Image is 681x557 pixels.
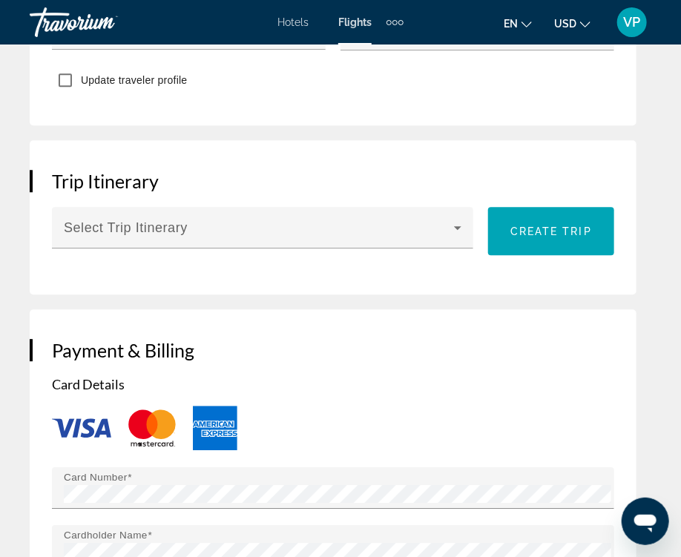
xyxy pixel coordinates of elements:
[64,471,128,482] mat-label: Card Number
[504,18,518,30] span: en
[488,207,614,255] button: Create trip
[52,170,614,192] h3: Trip Itinerary
[52,376,614,392] p: Card Details
[30,3,178,42] a: Travorium
[622,498,669,545] iframe: Button to launch messaging window
[122,403,182,452] img: MAST
[613,7,651,38] button: User Menu
[277,16,309,28] a: Hotels
[386,10,404,34] button: Extra navigation items
[81,74,188,86] span: Update traveler profile
[554,18,576,30] span: USD
[52,339,614,361] h3: Payment & Billing
[504,13,532,34] button: Change language
[193,406,237,450] img: AMEX
[554,13,590,34] button: Change currency
[52,418,111,438] img: VISA
[338,16,372,28] a: Flights
[64,529,148,540] mat-label: Cardholder Name
[64,220,188,235] span: Select Trip Itinerary
[510,225,592,237] span: Create trip
[624,15,641,30] span: VP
